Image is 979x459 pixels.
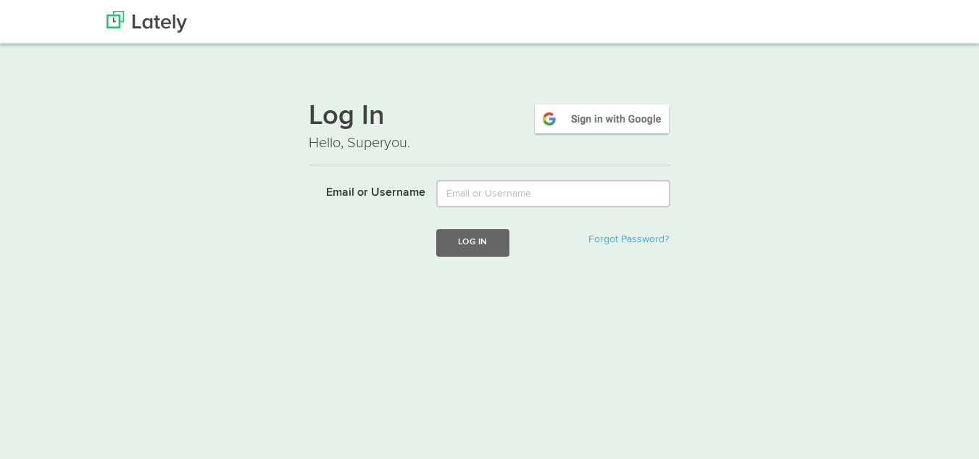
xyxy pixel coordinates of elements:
[533,102,671,136] img: google-signin.png
[309,133,671,154] p: Hello, Superyou.
[588,234,669,244] a: Forgot Password?
[298,180,426,202] label: Email or Username
[436,180,670,207] input: Email or Username
[436,229,509,256] button: Log In
[309,102,671,133] h1: Log In
[107,11,187,33] img: Lately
